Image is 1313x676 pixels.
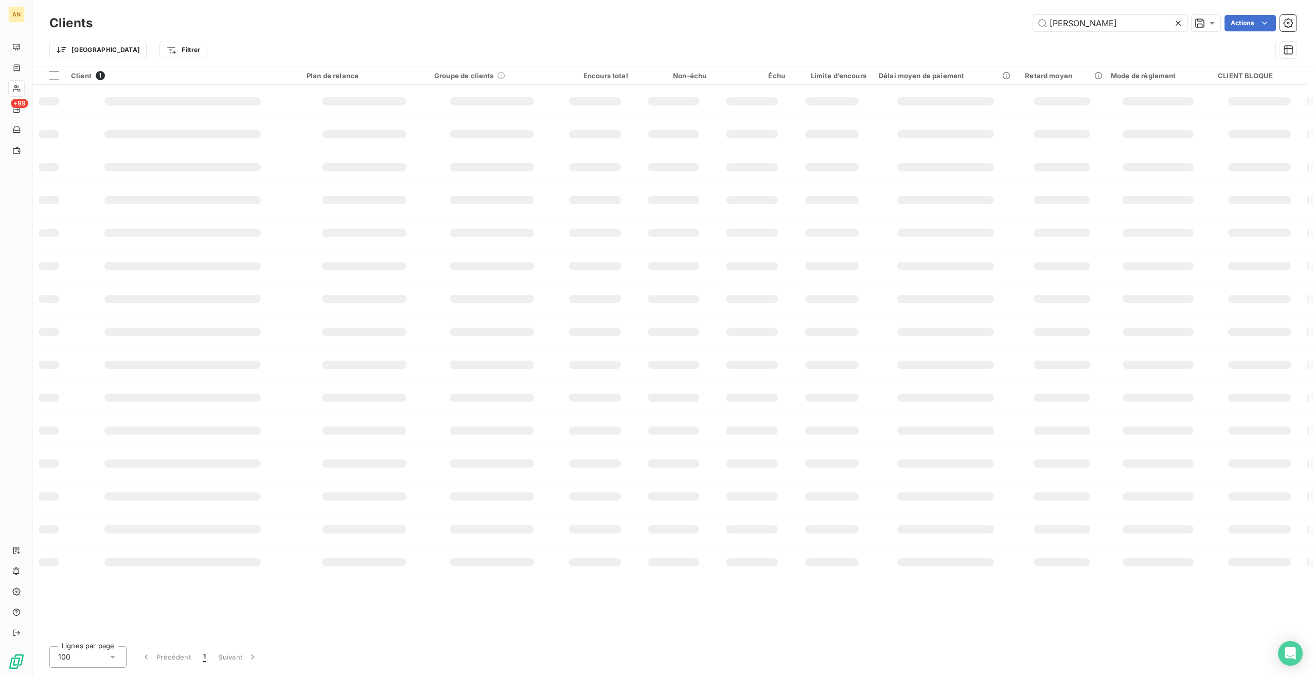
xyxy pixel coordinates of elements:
span: +99 [11,99,28,108]
button: 1 [197,646,212,668]
div: Open Intercom Messenger [1278,641,1303,666]
button: Filtrer [159,42,207,58]
span: 1 [203,652,206,662]
button: Suivant [212,646,264,668]
div: Délai moyen de paiement [879,72,1013,80]
img: Logo LeanPay [8,653,25,670]
button: [GEOGRAPHIC_DATA] [49,42,147,58]
div: Non-échu [641,72,707,80]
div: Retard moyen [1025,72,1098,80]
span: 100 [58,652,70,662]
div: Mode de règlement [1111,72,1205,80]
div: Limite d’encours [797,72,866,80]
button: Précédent [135,646,197,668]
input: Rechercher [1033,15,1187,31]
div: AN [8,6,25,23]
h3: Clients [49,14,93,32]
div: CLIENT BLOQUE [1218,72,1301,80]
div: Échu [719,72,785,80]
span: 1 [96,71,105,80]
div: Encours total [562,72,628,80]
span: Client [71,72,92,80]
div: Plan de relance [307,72,422,80]
button: Actions [1225,15,1276,31]
span: Groupe de clients [434,72,494,80]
